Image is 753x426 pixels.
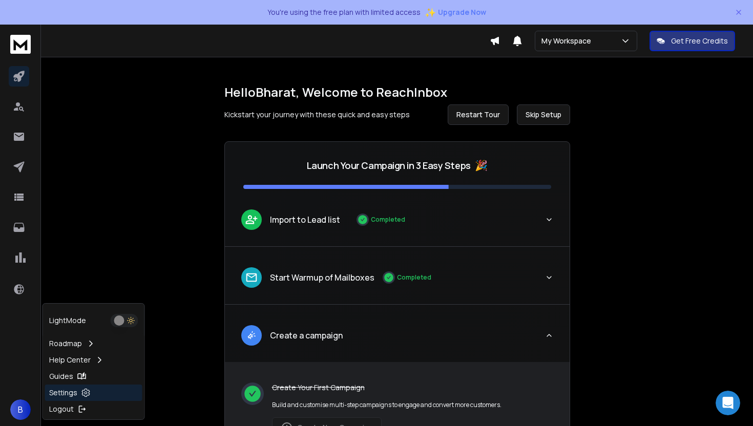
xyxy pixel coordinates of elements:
[307,158,471,173] p: Launch Your Campaign in 3 Easy Steps
[7,4,26,24] button: go back
[49,355,91,365] p: Help Center
[49,388,77,398] p: Settings
[50,10,65,17] h1: Box
[24,61,160,90] li: Week 5: Send 15 warmup emails and 20 campaign emails per day. [Total capacity is 35].
[225,317,570,362] button: leadCreate a campaign
[86,278,197,301] div: or shall I start with normal
[267,7,421,17] p: You're using the free plan with limited access
[94,284,189,294] div: or shall I start with normal
[425,5,436,19] span: ✨
[225,201,570,246] button: leadImport to Lead listCompleted
[38,255,197,278] div: gradual warmup is a good thing or not?
[9,314,196,331] textarea: Message…
[225,259,570,304] button: leadStart Warmup of MailboxesCompleted
[24,18,160,37] li: Week 1- week 3: Send 15-20 warm up emails
[45,368,142,385] a: Guides
[24,92,160,111] li: Week 6-8: Keep sending at the same pace.
[448,104,509,125] button: Restart Tour
[716,391,740,415] iframe: Intercom live chat
[8,278,197,309] div: Bharat says…
[49,315,86,326] p: Light Mode
[650,31,735,51] button: Get Free Credits
[45,385,142,401] a: Settings
[438,7,486,17] span: Upgrade Now
[270,271,374,284] p: Start Warmup of Mailboxes
[475,158,488,173] span: 🎉
[45,352,142,368] a: Help Center
[425,2,486,23] button: ✨Upgrade Now
[24,155,160,240] li: Week 9+: Keep monitoring your email placement and adjusting your warmup emails as per the deliver...
[47,261,189,271] div: gradual warmup is a good thing or not?
[245,271,258,284] img: lead
[10,399,31,420] button: B
[272,401,501,409] p: Build and customise multi-step campaigns to engage and convert more customers.
[16,335,24,344] button: Emoji picker
[160,4,180,24] button: Home
[49,404,74,414] p: Logout
[8,309,168,351] div: You can use the default settings to warm it up for 3 weeks before following the suggested scaling.
[10,35,31,54] img: logo
[224,84,570,100] h1: Hello Bharat , Welcome to ReachInbox
[49,371,73,381] p: Guides
[29,6,46,22] img: Profile image for Box
[8,255,197,279] div: Bharat says…
[24,39,160,58] li: Week 4: Send 10-15 warmup emails and 15 campaign emails per day
[371,216,405,224] p: Completed
[245,329,258,342] img: lead
[526,110,561,120] span: Skip Setup
[224,110,410,120] p: Kickstart your journey with these quick and easy steps
[49,338,82,349] p: Roadmap
[270,214,340,226] p: Import to Lead list
[65,335,73,344] button: Start recording
[24,114,160,152] li: Week 9: Unlock the full potential of your mailboxes. Send 20 warmup emails and 30 campaign emails...
[517,104,570,125] button: Skip Setup
[270,329,343,342] p: Create a campaign
[8,309,197,370] div: Lakshita says…
[32,335,40,344] button: Gif picker
[245,213,258,226] img: lead
[541,36,595,46] p: My Workspace
[49,335,57,344] button: Upload attachment
[272,382,501,393] p: Create Your First Campaign
[180,4,198,23] div: Close
[397,273,431,282] p: Completed
[176,331,192,348] button: Send a message…
[671,36,728,46] p: Get Free Credits
[45,335,142,352] a: Roadmap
